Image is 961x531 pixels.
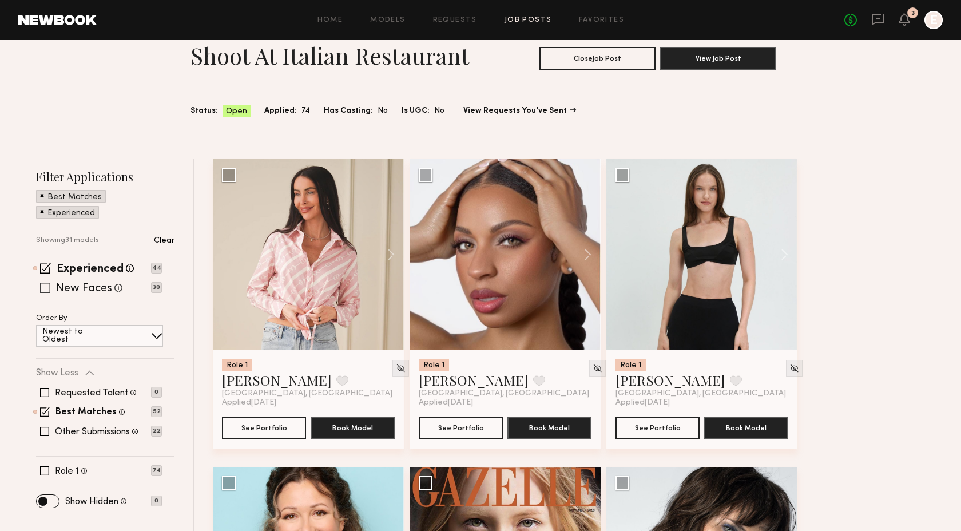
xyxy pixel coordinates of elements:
a: [PERSON_NAME] [222,371,332,389]
a: Favorites [579,17,624,24]
span: Applied: [264,105,297,117]
label: New Faces [56,283,112,295]
label: Role 1 [55,467,79,476]
a: E [924,11,943,29]
a: View Requests You’ve Sent [463,107,576,115]
div: Applied [DATE] [419,398,591,407]
span: Open [226,106,247,117]
p: 74 [151,465,162,476]
p: Experienced [47,209,95,217]
p: Order By [36,315,67,322]
label: Experienced [57,264,124,275]
span: No [434,105,444,117]
div: Role 1 [615,359,646,371]
a: Book Model [311,422,395,432]
p: 0 [151,387,162,398]
button: Book Model [704,417,788,439]
a: Book Model [704,422,788,432]
a: Home [317,17,343,24]
p: Newest to Oldest [42,328,110,344]
label: Show Hidden [65,497,118,506]
a: Job Posts [505,17,552,24]
h2: Filter Applications [36,169,174,184]
button: Book Model [507,417,591,439]
p: 30 [151,282,162,293]
span: No [378,105,388,117]
button: Book Model [311,417,395,439]
span: [GEOGRAPHIC_DATA], [GEOGRAPHIC_DATA] [615,389,786,398]
p: Show Less [36,368,78,378]
button: See Portfolio [222,417,306,439]
div: Applied [DATE] [222,398,395,407]
p: Clear [154,237,174,245]
span: Is UGC: [402,105,430,117]
p: 0 [151,496,162,506]
button: View Job Post [660,47,776,70]
p: Showing 31 models [36,237,99,244]
p: Best Matches [47,193,102,201]
button: See Portfolio [615,417,700,439]
p: 22 [151,426,162,437]
label: Requested Talent [55,389,128,398]
a: Requests [433,17,477,24]
div: Role 1 [419,359,449,371]
div: 3 [911,10,915,17]
div: Applied [DATE] [615,398,788,407]
label: Best Matches [55,408,117,417]
a: Book Model [507,422,591,432]
img: Unhide Model [593,363,602,373]
span: [GEOGRAPHIC_DATA], [GEOGRAPHIC_DATA] [419,389,589,398]
img: Unhide Model [396,363,406,373]
h1: Model for social media shoot at Italian restaurant [190,13,483,70]
span: 74 [301,105,310,117]
a: Models [370,17,405,24]
p: 44 [151,263,162,274]
button: CloseJob Post [539,47,656,70]
img: Unhide Model [789,363,799,373]
span: [GEOGRAPHIC_DATA], [GEOGRAPHIC_DATA] [222,389,392,398]
span: Has Casting: [324,105,373,117]
span: Status: [190,105,218,117]
p: 52 [151,406,162,417]
div: Role 1 [222,359,252,371]
label: Other Submissions [55,427,130,437]
button: See Portfolio [419,417,503,439]
a: [PERSON_NAME] [615,371,725,389]
a: [PERSON_NAME] [419,371,529,389]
